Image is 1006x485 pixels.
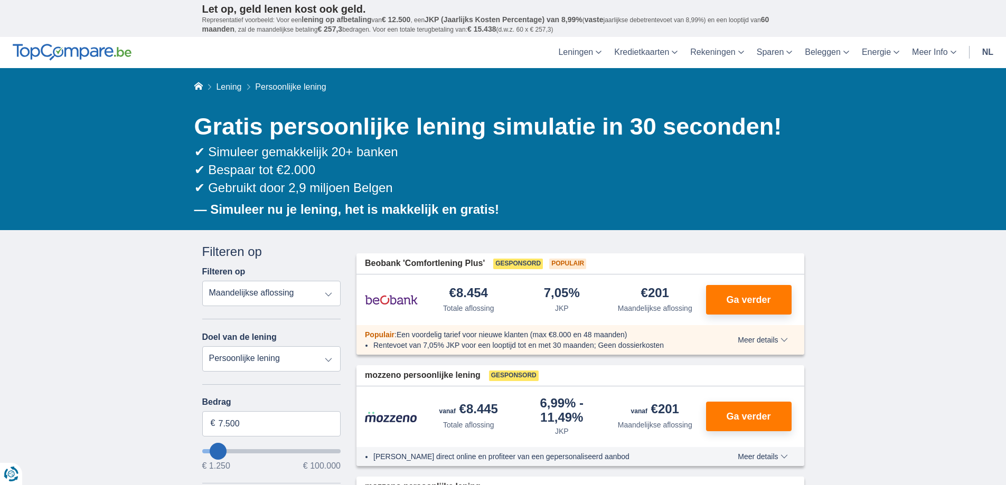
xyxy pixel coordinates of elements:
[439,403,498,417] div: €8.445
[202,3,804,15] p: Let op, geld lenen kost ook geld.
[202,449,341,453] input: wantToBorrow
[397,330,627,339] span: Een voordelig tarief voor nieuwe klanten (max €8.000 en 48 maanden)
[202,397,341,407] label: Bedrag
[365,369,481,382] span: mozzeno persoonlijke lening
[585,15,604,24] span: vaste
[202,462,230,470] span: € 1.250
[618,303,692,313] div: Maandelijkse aflossing
[684,37,750,68] a: Rekeningen
[449,287,488,301] div: €8.454
[726,412,770,421] span: Ga verder
[641,287,669,301] div: €201
[855,37,906,68] a: Energie
[382,15,411,24] span: € 12.500
[255,82,326,91] span: Persoonlijke lening
[211,417,215,430] span: €
[443,420,494,430] div: Totale aflossing
[467,25,496,33] span: € 15.438
[202,15,804,34] p: Representatief voorbeeld: Voor een van , een ( jaarlijkse debetrentevoet van 8,99%) en een loopti...
[520,397,605,424] div: 6,99%
[555,303,569,313] div: JKP
[730,336,795,344] button: Meer details
[544,287,580,301] div: 7,05%
[552,37,608,68] a: Leningen
[425,15,582,24] span: JKP (Jaarlijks Kosten Percentage) van 8,99%
[489,370,539,381] span: Gesponsord
[365,330,394,339] span: Populair
[194,143,804,197] div: ✔ Simuleer gemakkelijk 20+ banken ✔ Bespaar tot €2.000 ✔ Gebruikt door 2,9 miljoen Belgen
[373,451,699,462] li: [PERSON_NAME] direct online en profiteer van een gepersonaliseerd aanbod
[317,25,342,33] span: € 257,3
[730,452,795,461] button: Meer details
[631,403,679,417] div: €201
[194,202,500,216] b: — Simuleer nu je lening, het is makkelijk en gratis!
[608,37,684,68] a: Kredietkaarten
[798,37,855,68] a: Beleggen
[706,402,792,431] button: Ga verder
[549,259,586,269] span: Populair
[202,15,769,33] span: 60 maanden
[906,37,963,68] a: Meer Info
[738,453,787,460] span: Meer details
[373,340,699,350] li: Rentevoet van 7,05% JKP voor een looptijd tot en met 30 maanden; Geen dossierkosten
[706,285,792,315] button: Ga verder
[303,462,341,470] span: € 100.000
[356,329,708,340] div: :
[365,287,418,313] img: product.pl.alt Beobank
[618,420,692,430] div: Maandelijkse aflossing
[493,259,543,269] span: Gesponsord
[365,258,485,270] span: Beobank 'Comfortlening Plus'
[750,37,799,68] a: Sparen
[555,426,569,436] div: JKP
[13,44,131,61] img: TopCompare
[202,332,277,342] label: Doel van de lening
[194,82,203,91] a: Home
[365,411,418,423] img: product.pl.alt Mozzeno
[194,110,804,143] h1: Gratis persoonlijke lening simulatie in 30 seconden!
[202,267,246,277] label: Filteren op
[302,15,371,24] span: lening op afbetaling
[202,243,341,261] div: Filteren op
[726,295,770,305] span: Ga verder
[216,82,241,91] a: Lening
[443,303,494,313] div: Totale aflossing
[738,336,787,344] span: Meer details
[976,37,1000,68] a: nl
